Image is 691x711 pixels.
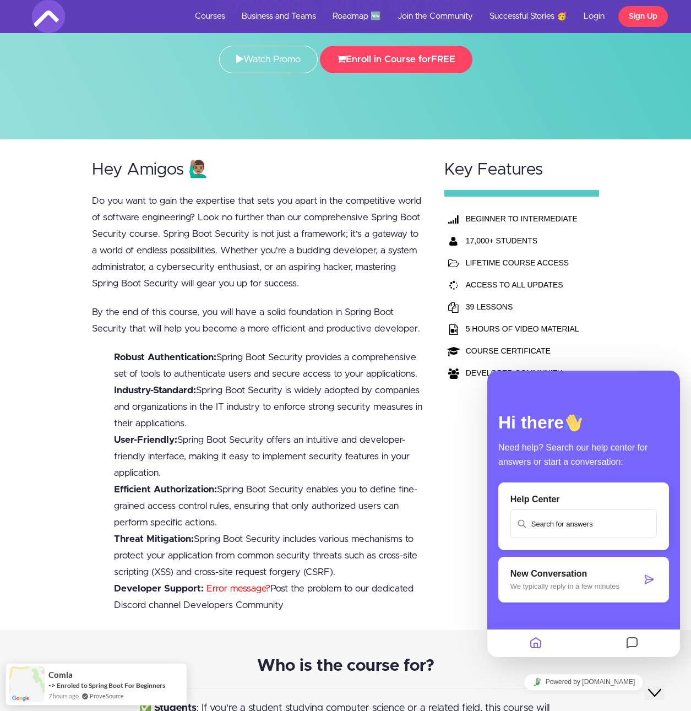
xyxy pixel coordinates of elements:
a: Watch Promo [219,46,318,73]
span: comla [48,670,73,680]
b: Threat Mitigation: [114,534,194,544]
span: -> [48,681,56,690]
td: LIFETIME COURSE ACCESS [463,252,582,274]
td: DEVELOPER COMMUNITY [463,362,582,384]
h2: Key Features [444,161,600,179]
a: ProveSource [90,691,124,701]
li: Spring Boot Security includes various mechanisms to protect your application from common security... [114,531,423,580]
button: Enroll in Course forFREE [320,46,472,73]
td: 39 LESSONS [463,296,582,318]
p: By the end of this course, you will have a solid foundation in Spring Boot Security that will hel... [92,304,423,337]
b: Industry-Standard: [114,386,196,395]
b: User-Friendly: [114,435,177,444]
a: Sign Up [618,6,668,27]
td: ACCESS TO ALL UPDATES [463,274,582,296]
p: Do you want to gain the expertise that sets you apart in the competitive world of software engine... [92,193,423,292]
th: 17,000+ STUDENTS [463,230,582,252]
th: BEGINNER TO INTERMEDIATE [463,208,582,230]
b: Robust Authentication: [114,352,216,362]
td: 5 HOURS OF VIDEO MATERIAL [463,318,582,340]
li: Post the problem to our dedicated Discord channel Developers Community [114,580,423,614]
iframe: chat widget [487,670,680,694]
b: Developer Support: [114,584,204,593]
li: Spring Boot Security enables you to define fine-grained access control rules, ensuring that only ... [114,481,423,531]
span: FREE [431,55,455,64]
h2: Hey Amigos 🙋🏽‍♂️ [92,161,423,179]
li: Spring Boot Security provides a comprehensive set of tools to authenticate users and secure acces... [114,349,423,382]
span: 7 hours ago [48,691,79,701]
b: Efficient Authorization: [114,485,217,494]
a: Enroled to Spring Boot For Beginners [57,681,165,690]
strong: Who is the course for? [257,658,434,674]
span: Error message? [206,584,270,593]
li: Spring Boot Security offers an intuitive and developer-friendly interface, making it easy to impl... [114,432,423,481]
img: provesource social proof notification image [9,666,45,702]
li: Spring Boot Security is widely adopted by companies and organizations in the IT industry to enfor... [114,382,423,432]
iframe: chat widget [487,371,680,657]
td: COURSE CERTIFICATE [463,340,582,362]
iframe: chat widget [645,667,680,700]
